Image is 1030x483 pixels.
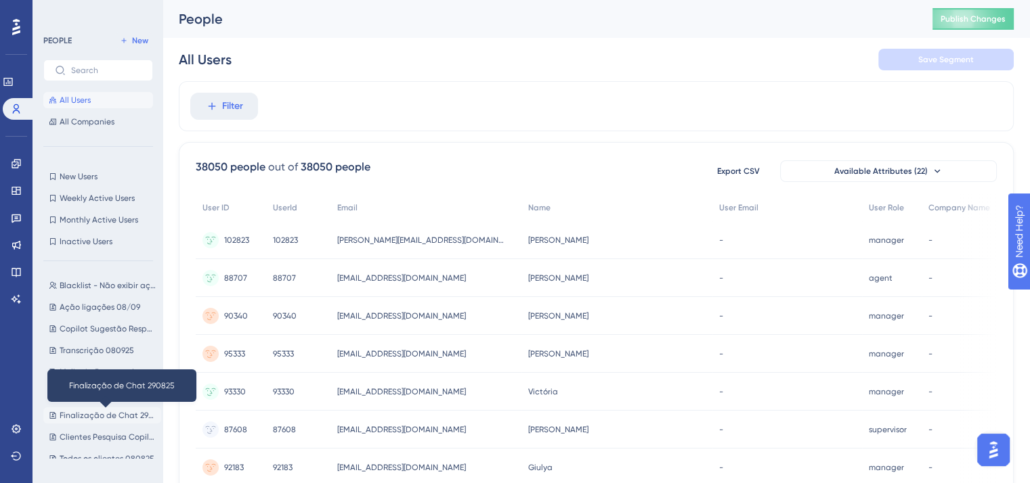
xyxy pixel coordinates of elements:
[719,202,758,213] span: User Email
[273,202,297,213] span: UserId
[115,32,153,49] button: New
[918,54,974,65] span: Save Segment
[60,214,138,225] span: Monthly Active Users
[337,202,358,213] span: Email
[528,273,588,283] span: [PERSON_NAME]
[528,424,588,435] span: [PERSON_NAME]
[60,116,114,127] span: All Companies
[43,299,161,315] button: Ação ligações 08/09
[869,348,904,359] span: manager
[43,364,161,380] button: Melhoria Resposta Layout Novo 020925
[224,424,247,435] span: 87608
[60,95,91,106] span: All Users
[869,424,907,435] span: supervisor
[719,235,723,246] span: -
[43,92,153,108] button: All Users
[528,235,588,246] span: [PERSON_NAME]
[273,386,295,397] span: 93330
[337,462,466,473] span: [EMAIL_ADDRESS][DOMAIN_NAME]
[273,348,294,359] span: 95333
[273,235,298,246] span: 102823
[43,114,153,130] button: All Companies
[528,386,558,397] span: Victória
[869,273,893,283] span: agent
[202,202,230,213] span: User ID
[337,386,466,397] span: [EMAIL_ADDRESS][DOMAIN_NAME]
[928,202,990,213] span: Company Name
[932,8,1014,30] button: Publish Changes
[528,462,553,473] span: Giulya
[780,160,997,182] button: Available Attributes (22)
[224,386,246,397] span: 93330
[43,190,153,206] button: Weekly Active Users
[869,235,904,246] span: manager
[224,348,245,359] span: 95333
[43,429,161,445] button: Clientes Pesquisa Copilot 12_08_25
[43,342,161,359] button: Transcrição 080925
[224,273,247,283] span: 88707
[60,432,156,442] span: Clientes Pesquisa Copilot 12_08_25
[43,168,153,185] button: New Users
[528,348,588,359] span: [PERSON_NAME]
[43,233,153,250] button: Inactive Users
[71,66,142,75] input: Search
[224,462,244,473] span: 92183
[273,310,297,321] span: 90340
[528,202,551,213] span: Name
[43,407,161,423] button: Finalização de Chat 290825
[60,345,134,356] span: Transcrição 080925
[928,462,932,473] span: -
[337,235,507,246] span: [PERSON_NAME][EMAIL_ADDRESS][DOMAIN_NAME]
[32,3,85,20] span: Need Help?
[301,159,370,175] div: 38050 people
[268,159,298,175] div: out of
[704,160,772,182] button: Export CSV
[273,424,296,435] span: 87608
[869,462,904,473] span: manager
[928,310,932,321] span: -
[190,93,258,120] button: Filter
[60,280,156,291] span: Blacklist - Não exibir ações
[43,386,161,402] button: Melhoria Resposta Layout Antigo 020925
[43,35,72,46] div: PEOPLE
[928,235,932,246] span: -
[196,159,265,175] div: 38050 people
[719,273,723,283] span: -
[941,14,1006,24] span: Publish Changes
[43,277,161,294] button: Blacklist - Não exibir ações
[224,235,249,246] span: 102823
[928,348,932,359] span: -
[337,273,466,283] span: [EMAIL_ADDRESS][DOMAIN_NAME]
[60,171,98,182] span: New Users
[337,310,466,321] span: [EMAIL_ADDRESS][DOMAIN_NAME]
[719,348,723,359] span: -
[60,453,154,464] span: Todos os clientes 080825
[928,386,932,397] span: -
[928,273,932,283] span: -
[179,9,899,28] div: People
[60,410,156,421] span: Finalização de Chat 290825
[60,302,140,313] span: Ação ligações 08/09
[973,430,1014,470] iframe: UserGuiding AI Assistant Launcher
[719,462,723,473] span: -
[528,310,588,321] span: [PERSON_NAME]
[869,202,904,213] span: User Role
[719,386,723,397] span: -
[337,424,466,435] span: [EMAIL_ADDRESS][DOMAIN_NAME]
[878,49,1014,70] button: Save Segment
[132,35,148,46] span: New
[179,50,232,69] div: All Users
[834,166,928,177] span: Available Attributes (22)
[273,462,293,473] span: 92183
[273,273,296,283] span: 88707
[60,367,156,377] span: Melhoria Resposta Layout Novo 020925
[43,451,161,467] button: Todos os clientes 080825
[60,323,156,334] span: Copilot Sugestão Resposta 080925
[222,98,243,114] span: Filter
[869,386,904,397] span: manager
[337,348,466,359] span: [EMAIL_ADDRESS][DOMAIN_NAME]
[717,166,760,177] span: Export CSV
[869,310,904,321] span: manager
